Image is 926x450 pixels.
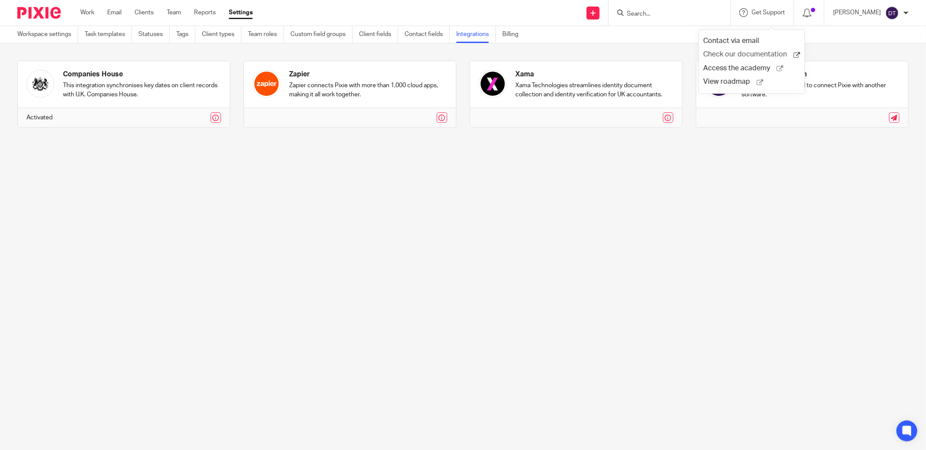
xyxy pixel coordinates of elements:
span: Get Support [751,10,785,16]
p: [PERSON_NAME] [833,8,881,17]
a: View roadmap [703,77,800,86]
p: Let us know if you need to connect Pixie with another software. [741,81,900,99]
h4: Suggest integration [741,70,900,79]
input: Search [626,10,704,18]
a: Contact fields [405,26,450,43]
a: Integrations [456,26,496,43]
span: Contact via email [703,37,759,44]
a: Check our documentation [703,50,800,59]
img: svg%3E [885,6,899,20]
a: Settings [229,8,253,17]
img: zapier-icon.png [253,70,280,98]
a: Billing [502,26,525,43]
a: Email [107,8,122,17]
a: Reports [194,8,216,17]
span: Check our documentation [703,50,794,59]
a: Workspace settings [17,26,78,43]
span: Access the academy [703,64,777,73]
a: Custom field groups [290,26,353,43]
a: Work [80,8,94,17]
img: xama-logo.png [479,70,507,98]
a: Statuses [138,26,170,43]
span: View roadmap [703,77,757,86]
img: Pixie [17,7,61,19]
a: Tags [176,26,195,43]
p: Activated [26,113,53,122]
a: Client types [202,26,241,43]
a: Team [167,8,181,17]
a: Task templates [85,26,132,43]
img: companies_house-small.png [26,70,54,98]
a: Team roles [248,26,284,43]
a: Contact via email [703,38,759,44]
a: Access the academy [703,64,800,73]
a: Clients [135,8,154,17]
a: Client fields [359,26,398,43]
